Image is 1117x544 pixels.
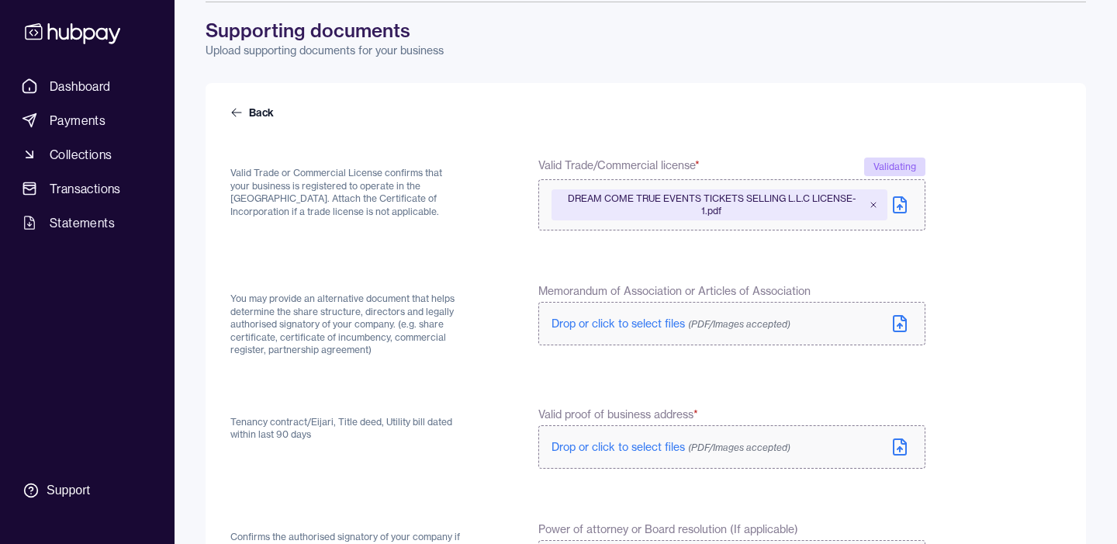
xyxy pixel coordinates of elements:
[50,213,115,232] span: Statements
[688,318,790,330] span: (PDF/Images accepted)
[16,474,159,507] a: Support
[206,43,1086,58] p: Upload supporting documents for your business
[206,18,1086,43] h1: Supporting documents
[47,482,90,499] div: Support
[50,145,112,164] span: Collections
[230,167,464,218] p: Valid Trade or Commercial License confirms that your business is registered to operate in the [GE...
[16,209,159,237] a: Statements
[50,111,105,130] span: Payments
[50,179,121,198] span: Transactions
[538,158,700,176] span: Valid Trade/Commercial license
[16,175,159,203] a: Transactions
[552,317,790,331] span: Drop or click to select files
[50,77,111,95] span: Dashboard
[230,293,464,357] p: You may provide an alternative document that helps determine the share structure, directors and l...
[230,105,277,120] a: Back
[16,140,159,168] a: Collections
[552,440,790,454] span: Drop or click to select files
[16,106,159,134] a: Payments
[538,283,811,299] span: Memorandum of Association or Articles of Association
[561,192,863,217] span: DREAM COME TRUE EVENTS TICKETS SELLING L.L.C LICENSE-1.pdf
[16,72,159,100] a: Dashboard
[864,158,925,176] div: Validating
[538,407,698,422] span: Valid proof of business address
[538,521,798,537] span: Power of attorney or Board resolution (If applicable)
[688,442,790,453] span: (PDF/Images accepted)
[230,416,464,442] p: Tenancy contract/Eijari, Title deed, Utility bill dated within last 90 days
